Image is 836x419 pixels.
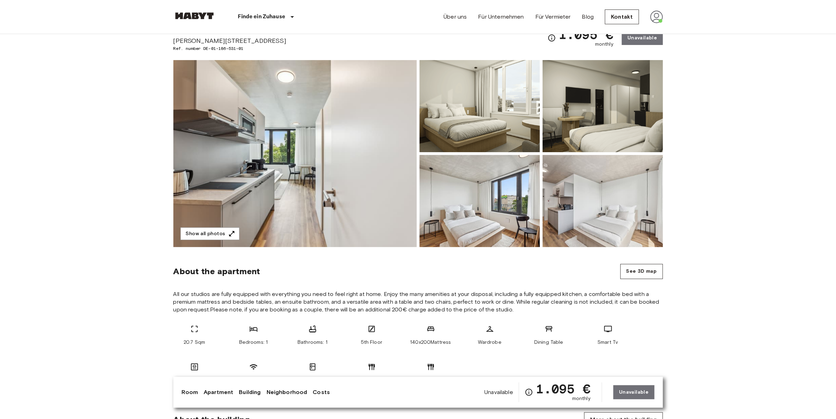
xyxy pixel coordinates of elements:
span: About the apartment [173,266,260,277]
span: 140x200Mattress [410,339,451,346]
a: Room [182,388,198,397]
a: Über uns [443,13,467,21]
span: All our studios are fully equipped with everything you need to feel right at home. Enjoy the many... [173,290,663,314]
span: Bedrooms: 1 [239,339,268,346]
a: Für Vermieter [535,13,571,21]
a: Building [239,388,261,397]
a: Apartment [204,388,233,397]
span: Ref. number DE-01-186-531-01 [173,45,286,52]
img: Picture of unit DE-01-186-531-01 [420,60,540,152]
img: avatar [650,11,663,23]
img: Marketing picture of unit DE-01-186-531-01 [173,60,417,247]
svg: Check cost overview for full price breakdown. Please note that discounts apply to new joiners onl... [525,388,533,397]
span: 1.095 € [559,28,613,41]
p: Finde ein Zuhause [238,13,286,21]
a: Kontakt [605,9,639,24]
span: Bathrooms: 1 [298,339,327,346]
span: 20.7 Sqm [184,339,205,346]
span: Unavailable [484,388,513,396]
img: Picture of unit DE-01-186-531-01 [543,60,663,152]
span: 5th Floor [361,339,382,346]
span: [PERSON_NAME][STREET_ADDRESS] [173,36,286,45]
span: monthly [572,395,591,402]
a: Neighborhood [267,388,307,397]
button: See 3D map [620,264,663,279]
a: Für Unternehmen [478,13,524,21]
span: Dining Table [534,339,563,346]
span: Smart Tv [598,339,618,346]
img: Habyt [173,12,216,19]
span: 1.095 € [536,382,591,395]
svg: Check cost overview for full price breakdown. Please note that discounts apply to new joiners onl... [548,34,556,42]
a: Costs [313,388,330,397]
button: Show all photos [180,227,240,240]
span: monthly [595,41,613,48]
a: Blog [582,13,594,21]
span: Wardrobe [478,339,502,346]
img: Picture of unit DE-01-186-531-01 [420,155,540,247]
img: Picture of unit DE-01-186-531-01 [543,155,663,247]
